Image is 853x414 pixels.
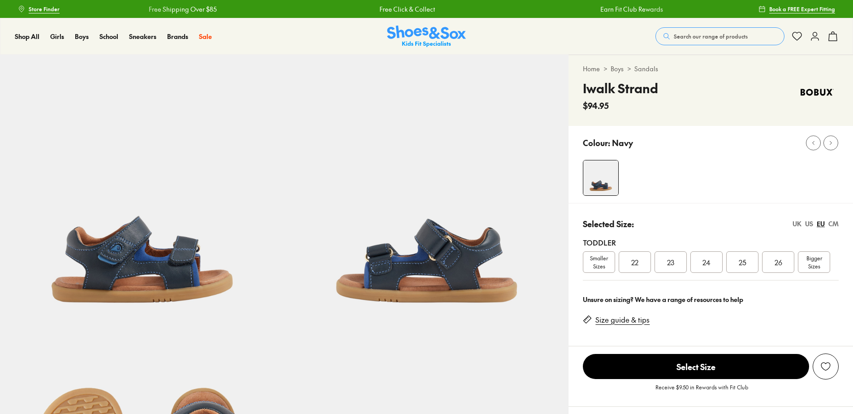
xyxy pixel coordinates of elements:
[769,5,835,13] span: Book a FREE Expert Fitting
[796,79,839,106] img: Vendor logo
[739,257,746,267] span: 25
[631,257,638,267] span: 22
[806,254,822,270] span: Bigger Sizes
[758,1,835,17] a: Book a FREE Expert Fitting
[29,5,60,13] span: Store Finder
[583,64,600,73] a: Home
[611,64,624,73] a: Boys
[583,354,809,379] span: Select Size
[284,55,569,339] img: 5-551621_1
[667,257,674,267] span: 23
[167,32,188,41] a: Brands
[75,32,89,41] a: Boys
[612,137,633,149] p: Navy
[583,79,658,98] h4: Iwalk Strand
[583,295,839,304] div: Unsure on sizing? We have a range of resources to help
[674,32,748,40] span: Search our range of products
[15,32,39,41] a: Shop All
[583,99,609,112] span: $94.95
[702,257,711,267] span: 24
[600,4,663,14] a: Earn Fit Club Rewards
[634,64,658,73] a: Sandals
[387,26,466,47] a: Shoes & Sox
[129,32,156,41] a: Sneakers
[99,32,118,41] a: School
[583,237,839,248] div: Toddler
[583,218,634,230] p: Selected Size:
[595,315,650,325] a: Size guide & tips
[379,4,435,14] a: Free Click & Collect
[583,64,839,73] div: > >
[149,4,217,14] a: Free Shipping Over $85
[387,26,466,47] img: SNS_Logo_Responsive.svg
[805,219,813,229] div: US
[655,27,784,45] button: Search our range of products
[583,254,615,270] span: Smaller Sizes
[50,32,64,41] a: Girls
[583,137,610,149] p: Colour:
[813,354,839,379] button: Add to Wishlist
[199,32,212,41] a: Sale
[583,160,618,195] img: 4-551620_1
[775,257,782,267] span: 26
[793,219,801,229] div: UK
[655,383,748,399] p: Receive $9.50 in Rewards with Fit Club
[583,354,809,379] button: Select Size
[828,219,839,229] div: CM
[18,1,60,17] a: Store Finder
[817,219,825,229] div: EU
